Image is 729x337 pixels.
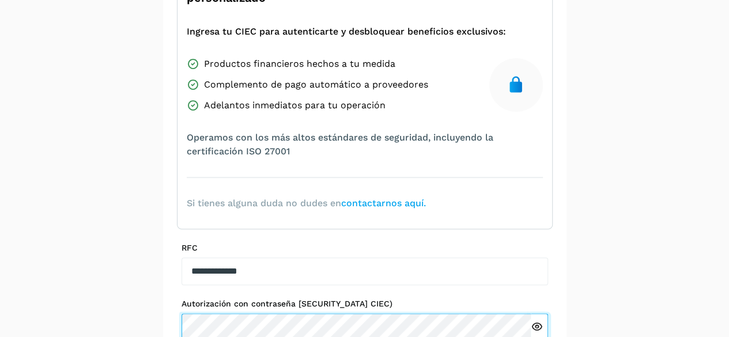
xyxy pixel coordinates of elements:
[187,196,426,210] span: Si tienes alguna duda no dudes en
[204,99,386,112] span: Adelantos inmediatos para tu operación
[507,75,525,94] img: secure
[187,131,543,158] span: Operamos con los más altos estándares de seguridad, incluyendo la certificación ISO 27001
[204,57,395,71] span: Productos financieros hechos a tu medida
[182,243,548,253] label: RFC
[187,25,506,39] span: Ingresa tu CIEC para autenticarte y desbloquear beneficios exclusivos:
[204,78,428,92] span: Complemento de pago automático a proveedores
[341,198,426,209] a: contactarnos aquí.
[182,299,548,309] label: Autorización con contraseña [SECURITY_DATA] CIEC)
